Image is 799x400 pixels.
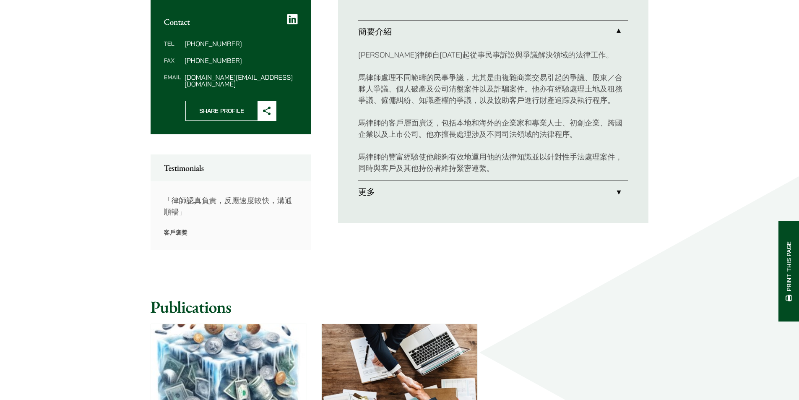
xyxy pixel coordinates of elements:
[151,297,649,317] h2: Publications
[185,40,298,47] dd: [PHONE_NUMBER]
[358,72,628,106] p: 馬律師處理不同範疇的民事爭議，尤其是由複雜商業交易引起的爭議、股東／合夥人爭議、個人破產及公司清盤案件以及詐騙案件。他亦有經驗處理土地及租務爭議、僱傭糾紛、知識產權的爭議，以及協助客戶進行財產追...
[164,40,181,57] dt: Tel
[185,101,276,121] button: Share Profile
[164,17,298,27] h2: Contact
[186,101,258,120] span: Share Profile
[164,57,181,74] dt: Fax
[164,163,298,173] h2: Testimonials
[164,74,181,87] dt: Email
[358,21,628,42] a: 簡要介紹
[358,49,628,60] p: [PERSON_NAME]律師自[DATE]起從事民事訴訟與爭議解決領域的法律工作。
[358,181,628,203] a: 更多
[164,229,298,236] p: 客戶褒獎
[358,117,628,140] p: 馬律師的客戶層面廣泛，包括本地和海外的企業家和專業人士、初創企業、跨國企業以及上市公司。他亦擅長處理涉及不同司法領域的法律程序。
[164,195,298,217] p: 「律師認真負責，反應速度較快，溝通順暢」
[185,57,298,64] dd: [PHONE_NUMBER]
[358,151,628,174] p: 馬律師的豐富經驗使他能夠有效地運用他的法律知識並以針對性手法處理案件，同時與客戶及其他持份者維持緊密連繫。
[185,74,298,87] dd: [DOMAIN_NAME][EMAIL_ADDRESS][DOMAIN_NAME]
[358,42,628,180] div: 簡要介紹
